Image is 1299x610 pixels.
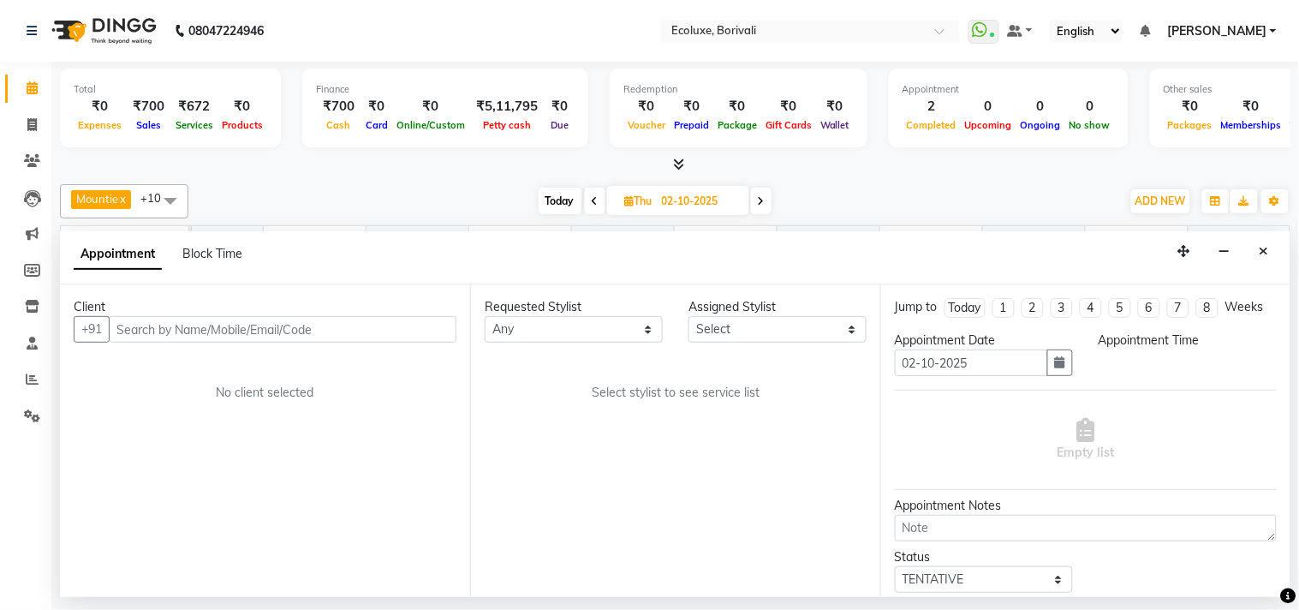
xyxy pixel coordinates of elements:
div: 0 [961,97,1016,117]
a: 5:00 PM [675,230,729,254]
a: 9:00 PM [1086,230,1140,254]
div: ₹0 [361,97,392,117]
div: ₹0 [623,97,670,117]
li: 2 [1022,298,1044,318]
li: 5 [1109,298,1131,318]
div: ₹0 [545,97,575,117]
div: ₹5,11,795 [469,97,545,117]
li: 8 [1196,298,1219,318]
b: 08047224946 [188,7,264,55]
div: ₹672 [171,97,217,117]
a: 2:00 PM [366,230,420,254]
div: ₹0 [74,97,126,117]
li: 6 [1138,298,1160,318]
li: 4 [1080,298,1102,318]
div: ₹0 [1164,97,1217,117]
a: 3:00 PM [469,230,523,254]
a: 1:00 PM [264,230,318,254]
div: Total [74,82,267,97]
span: Prepaid [670,119,713,131]
li: 7 [1167,298,1189,318]
button: Close [1252,238,1277,265]
span: Upcoming [961,119,1016,131]
div: Finance [316,82,575,97]
span: Appointment [74,239,162,270]
a: 4:00 PM [572,230,626,254]
div: No client selected [115,384,415,402]
span: Wallet [816,119,854,131]
span: Petty cash [479,119,535,131]
img: logo [44,7,161,55]
li: 3 [1051,298,1073,318]
div: ₹0 [392,97,469,117]
span: Gift Cards [761,119,816,131]
div: ₹0 [217,97,267,117]
div: Appointment Notes [895,497,1277,515]
div: Today [949,299,981,317]
span: Online/Custom [392,119,469,131]
div: 2 [903,97,961,117]
a: 8:00 PM [983,230,1037,254]
a: 6:00 PM [778,230,831,254]
div: 0 [1016,97,1065,117]
span: Memberships [1217,119,1286,131]
div: ₹0 [816,97,854,117]
span: Services [171,119,217,131]
span: No show [1065,119,1115,131]
input: 2025-10-02 [657,188,742,214]
span: Sales [132,119,165,131]
div: Client [74,298,456,316]
span: Products [217,119,267,131]
div: ₹0 [713,97,761,117]
span: +10 [140,191,174,205]
span: Today [539,188,581,214]
button: +91 [74,316,110,343]
span: Ongoing [1016,119,1065,131]
span: Empty list [1058,418,1115,462]
span: Thu [621,194,657,207]
span: Expenses [74,119,126,131]
div: ₹0 [670,97,713,117]
div: ₹700 [316,97,361,117]
div: Appointment Time [1099,332,1277,350]
input: yyyy-mm-dd [895,350,1048,376]
span: Cash [323,119,355,131]
input: Search by Name/Mobile/Email/Code [109,316,456,343]
a: x [118,192,126,206]
div: ₹0 [761,97,816,117]
div: Weeks [1225,298,1264,316]
span: Card [361,119,392,131]
li: 1 [992,298,1015,318]
span: Voucher [623,119,670,131]
span: Packages [1164,119,1217,131]
span: Mountie [76,192,118,206]
div: ₹0 [1217,97,1286,117]
div: Appointment Date [895,332,1073,350]
span: Completed [903,119,961,131]
div: Status [895,548,1073,566]
a: 7:00 PM [880,230,934,254]
div: Jump to [895,298,938,316]
span: Package [713,119,761,131]
a: 10:00 PM [1189,230,1249,254]
div: Appointment [903,82,1115,97]
button: ADD NEW [1131,189,1190,213]
div: Redemption [623,82,854,97]
div: Assigned Stylist [688,298,867,316]
span: Block Time [182,246,242,261]
div: Requested Stylist [485,298,663,316]
span: ADD NEW [1135,194,1186,207]
div: ₹700 [126,97,171,117]
span: Due [546,119,573,131]
span: [PERSON_NAME] [1167,22,1266,40]
span: Select stylist to see service list [592,384,760,402]
div: 0 [1065,97,1115,117]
